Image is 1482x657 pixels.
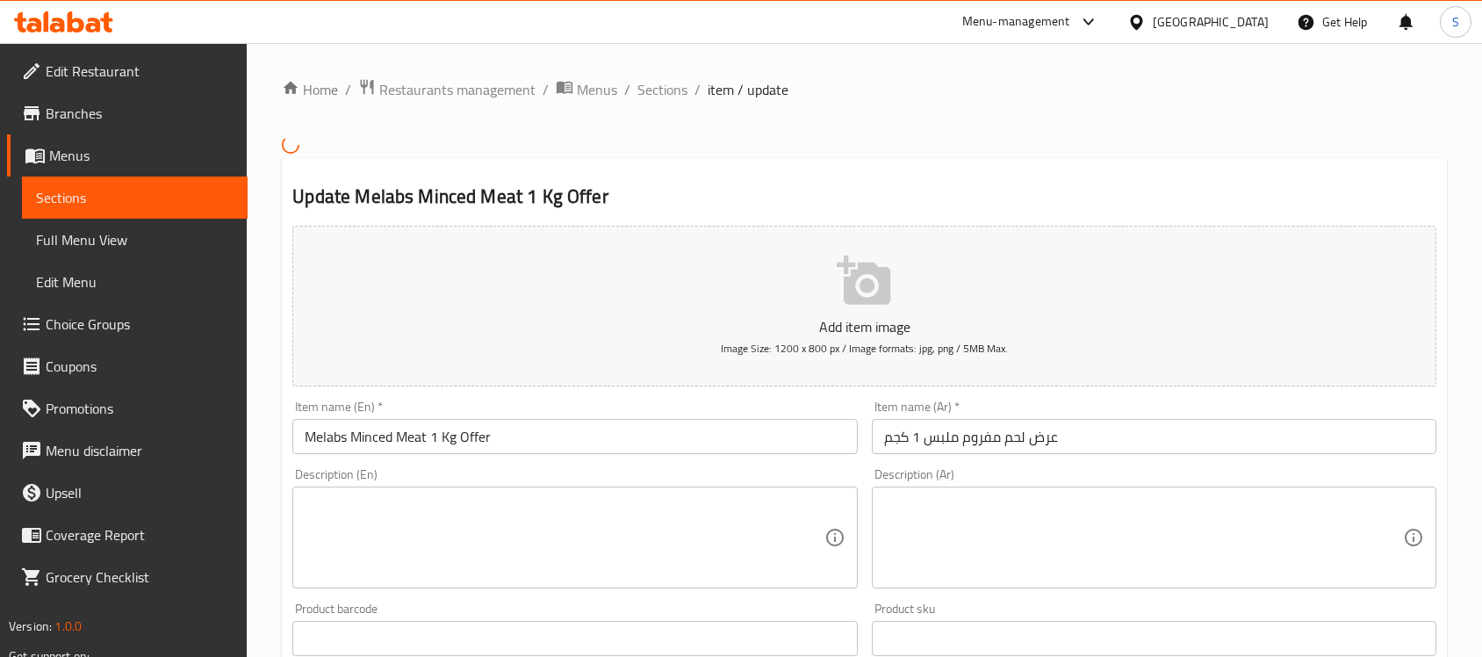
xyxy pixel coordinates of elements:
span: Edit Restaurant [46,61,234,82]
a: Restaurants management [358,78,536,101]
button: Add item imageImage Size: 1200 x 800 px / Image formats: jpg, png / 5MB Max. [292,226,1436,386]
li: / [543,79,549,100]
div: [GEOGRAPHIC_DATA] [1153,12,1269,32]
a: Promotions [7,387,248,430]
span: Restaurants management [379,79,536,100]
a: Full Menu View [22,219,248,261]
span: 1.0.0 [54,615,82,638]
span: Grocery Checklist [46,567,234,588]
div: Menu-management [962,11,1070,32]
span: Menus [577,79,617,100]
span: Sections [36,187,234,208]
li: / [624,79,630,100]
a: Grocery Checklist [7,556,248,598]
a: Menus [7,134,248,177]
a: Menu disclaimer [7,430,248,472]
a: Menus [556,78,617,101]
input: Enter name Ar [872,419,1436,454]
input: Enter name En [292,419,857,454]
span: Branches [46,103,234,124]
span: Version: [9,615,52,638]
a: Sections [637,79,687,100]
span: Upsell [46,482,234,503]
input: Please enter product barcode [292,621,857,656]
a: Sections [22,177,248,219]
a: Edit Menu [22,261,248,303]
span: Menu disclaimer [46,440,234,461]
span: Choice Groups [46,314,234,335]
span: Coverage Report [46,524,234,545]
a: Edit Restaurant [7,50,248,92]
span: Coupons [46,356,234,377]
span: Image Size: 1200 x 800 px / Image formats: jpg, png / 5MB Max. [721,338,1008,358]
a: Branches [7,92,248,134]
p: Add item image [320,316,1409,337]
span: Promotions [46,398,234,419]
span: Menus [49,145,234,166]
a: Choice Groups [7,303,248,345]
span: Edit Menu [36,271,234,292]
h2: Update Melabs Minced Meat 1 Kg Offer [292,184,1436,210]
li: / [345,79,351,100]
input: Please enter product sku [872,621,1436,656]
a: Coverage Report [7,514,248,556]
a: Coupons [7,345,248,387]
a: Upsell [7,472,248,514]
span: item / update [708,79,788,100]
span: S [1452,12,1459,32]
nav: breadcrumb [282,78,1447,101]
li: / [694,79,701,100]
a: Home [282,79,338,100]
span: Full Menu View [36,229,234,250]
